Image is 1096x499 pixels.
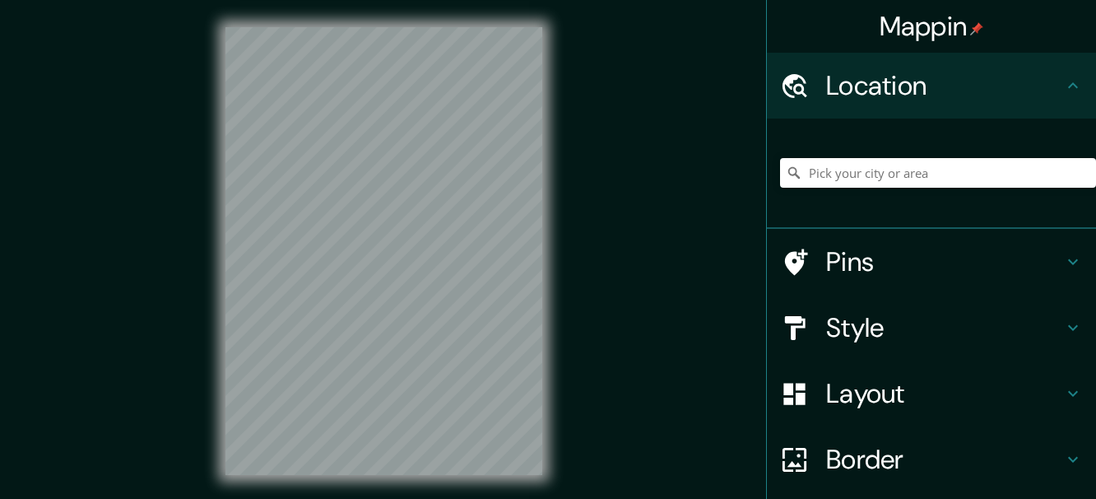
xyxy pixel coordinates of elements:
[780,158,1096,188] input: Pick your city or area
[970,22,983,35] img: pin-icon.png
[767,427,1096,492] div: Border
[826,311,1063,344] h4: Style
[225,27,542,475] canvas: Map
[767,361,1096,427] div: Layout
[826,245,1063,278] h4: Pins
[880,10,984,43] h4: Mappin
[767,229,1096,295] div: Pins
[767,53,1096,119] div: Location
[826,443,1063,476] h4: Border
[767,295,1096,361] div: Style
[826,377,1063,410] h4: Layout
[826,69,1063,102] h4: Location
